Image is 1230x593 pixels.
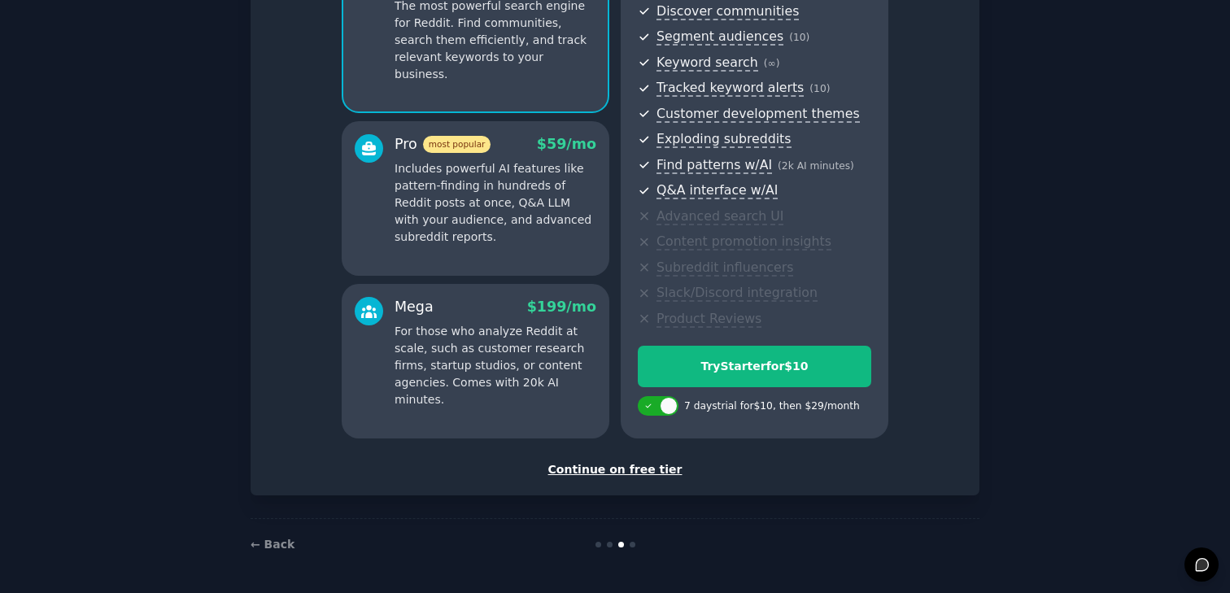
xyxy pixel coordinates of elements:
[656,259,793,277] span: Subreddit influencers
[638,346,871,387] button: TryStarterfor$10
[656,233,831,251] span: Content promotion insights
[764,58,780,69] span: ( ∞ )
[656,106,860,123] span: Customer development themes
[809,83,830,94] span: ( 10 )
[656,285,818,302] span: Slack/Discord integration
[395,134,491,155] div: Pro
[395,323,596,408] p: For those who analyze Reddit at scale, such as customer research firms, startup studios, or conte...
[527,299,596,315] span: $ 199 /mo
[656,208,783,225] span: Advanced search UI
[639,358,870,375] div: Try Starter for $10
[656,3,799,20] span: Discover communities
[656,182,778,199] span: Q&A interface w/AI
[656,28,783,46] span: Segment audiences
[537,136,596,152] span: $ 59 /mo
[684,399,860,414] div: 7 days trial for $10 , then $ 29 /month
[395,297,434,317] div: Mega
[789,32,809,43] span: ( 10 )
[656,55,758,72] span: Keyword search
[251,538,294,551] a: ← Back
[268,461,962,478] div: Continue on free tier
[656,131,791,148] span: Exploding subreddits
[395,160,596,246] p: Includes powerful AI features like pattern-finding in hundreds of Reddit posts at once, Q&A LLM w...
[656,80,804,97] span: Tracked keyword alerts
[423,136,491,153] span: most popular
[778,160,854,172] span: ( 2k AI minutes )
[656,311,761,328] span: Product Reviews
[656,157,772,174] span: Find patterns w/AI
